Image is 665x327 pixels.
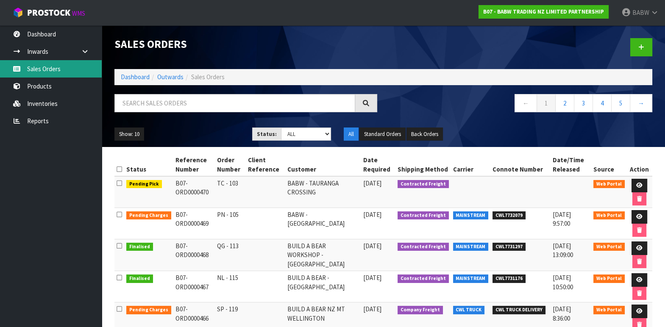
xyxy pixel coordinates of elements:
[395,153,451,176] th: Shipping Method
[553,274,573,291] span: [DATE] 10:50:00
[191,73,225,81] span: Sales Orders
[285,176,361,208] td: BABW - TAURANGA CROSSING
[285,271,361,302] td: BUILD A BEAR - [GEOGRAPHIC_DATA]
[593,94,612,112] a: 4
[390,94,653,115] nav: Page navigation
[406,127,443,141] button: Back Orders
[285,153,361,176] th: Customer
[157,73,184,81] a: Outwards
[215,271,246,302] td: NL - 115
[593,180,625,188] span: Web Portal
[593,211,625,220] span: Web Portal
[451,153,491,176] th: Carrier
[398,180,449,188] span: Contracted Freight
[13,7,23,18] img: cube-alt.png
[126,306,171,314] span: Pending Charges
[27,7,70,18] span: ProStock
[453,306,485,314] span: CWL TRUCK
[363,274,381,282] span: [DATE]
[611,94,630,112] a: 5
[126,243,153,251] span: Finalised
[591,153,627,176] th: Source
[114,127,144,141] button: Show: 10
[630,94,652,112] a: →
[173,176,215,208] td: B07-ORD0000470
[553,211,571,227] span: [DATE] 9:57:00
[453,274,489,283] span: MAINSTREAM
[537,94,556,112] a: 1
[632,8,649,17] span: BABW
[363,242,381,250] span: [DATE]
[285,239,361,271] td: BUILD A BEAR WORKSHOP - [GEOGRAPHIC_DATA]
[121,73,150,81] a: Dashboard
[398,243,449,251] span: Contracted Freight
[124,153,173,176] th: Status
[398,306,443,314] span: Company Freight
[215,153,246,176] th: Order Number
[173,153,215,176] th: Reference Number
[574,94,593,112] a: 3
[173,208,215,239] td: B07-ORD0000469
[126,274,153,283] span: Finalised
[593,306,625,314] span: Web Portal
[490,153,551,176] th: Connote Number
[453,243,489,251] span: MAINSTREAM
[551,153,592,176] th: Date/Time Released
[515,94,537,112] a: ←
[246,153,285,176] th: Client Reference
[553,305,571,322] span: [DATE] 8:36:00
[553,242,573,259] span: [DATE] 13:09:00
[593,274,625,283] span: Web Portal
[344,127,359,141] button: All
[398,211,449,220] span: Contracted Freight
[126,180,162,188] span: Pending Pick
[555,94,574,112] a: 2
[257,130,277,138] strong: Status:
[453,211,489,220] span: MAINSTREAM
[361,153,395,176] th: Date Required
[126,211,171,220] span: Pending Charges
[593,243,625,251] span: Web Portal
[215,176,246,208] td: TC - 103
[173,271,215,302] td: B07-ORD0000467
[398,274,449,283] span: Contracted Freight
[492,306,545,314] span: CWL TRUCK DELIVERY
[173,239,215,271] td: B07-ORD0000468
[285,208,361,239] td: BABW - [GEOGRAPHIC_DATA]
[114,94,355,112] input: Search sales orders
[627,153,652,176] th: Action
[359,127,406,141] button: Standard Orders
[72,9,85,17] small: WMS
[492,243,526,251] span: CWL7731297
[483,8,604,15] strong: B07 - BABW TRADING NZ LIMITED PARTNERSHIP
[492,274,526,283] span: CWL7731176
[492,211,526,220] span: CWL7732079
[363,211,381,219] span: [DATE]
[363,179,381,187] span: [DATE]
[114,38,377,50] h1: Sales Orders
[215,208,246,239] td: PN - 105
[363,305,381,313] span: [DATE]
[215,239,246,271] td: QG - 113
